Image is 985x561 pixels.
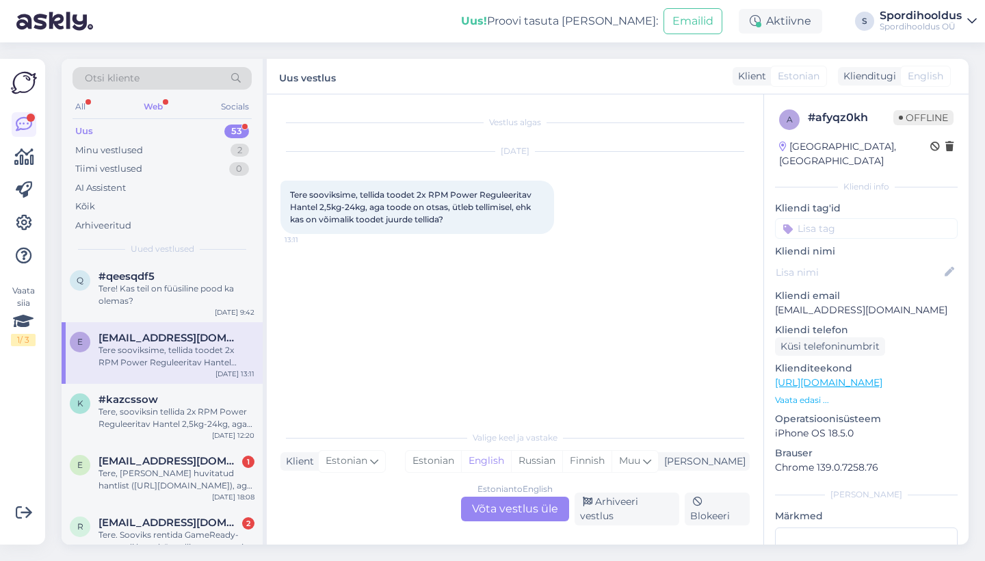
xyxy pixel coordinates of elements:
div: Aktiivne [739,9,822,34]
span: e [77,337,83,347]
div: All [73,98,88,116]
input: Lisa nimi [776,265,942,280]
div: Klienditugi [838,69,896,83]
div: AI Assistent [75,181,126,195]
span: riina.tonkson@gmail.com [98,517,241,529]
span: Tere sooviksime, tellida toodet 2x RPM Power Reguleeritav Hantel 2,5kg-24kg, aga toode on otsas, ... [290,190,534,224]
p: Brauser [775,446,958,460]
div: [PERSON_NAME] [659,454,746,469]
div: [DATE] [280,145,750,157]
div: Vaata siia [11,285,36,346]
div: Klient [733,69,766,83]
div: 2 [231,144,249,157]
div: [DATE] 12:20 [212,430,254,441]
div: Arhiveeritud [75,219,131,233]
span: Offline [893,110,954,125]
span: a [787,114,793,125]
div: Tere. Sooviks rentida GameReady-aparaadi koos hüppeliigesemansetiga [98,529,254,553]
p: [EMAIL_ADDRESS][DOMAIN_NAME] [775,303,958,317]
div: Minu vestlused [75,144,143,157]
label: Uus vestlus [279,67,336,86]
div: [PERSON_NAME] [775,488,958,501]
p: Kliendi email [775,289,958,303]
div: Russian [511,451,562,471]
div: Küsi telefoninumbrit [775,337,885,356]
div: # afyqz0kh [808,109,893,126]
p: Kliendi nimi [775,244,958,259]
div: English [461,451,511,471]
div: Estonian to English [477,483,553,495]
span: English [908,69,943,83]
p: Märkmed [775,509,958,523]
span: #qeesqdf5 [98,270,155,283]
div: Võta vestlus üle [461,497,569,521]
a: SpordihooldusSpordihooldus OÜ [880,10,977,32]
div: Tere! Kas teil on füüsiline pood ka olemas? [98,283,254,307]
div: Kliendi info [775,181,958,193]
div: Vestlus algas [280,116,750,129]
span: Otsi kliente [85,71,140,86]
span: Muu [619,454,640,467]
p: iPhone OS 18.5.0 [775,426,958,441]
div: 0 [229,162,249,176]
p: Operatsioonisüsteem [775,412,958,426]
div: Kõik [75,200,95,213]
span: Estonian [778,69,819,83]
div: [DATE] 18:08 [212,492,254,502]
div: Valige keel ja vastake [280,432,750,444]
div: Uus [75,125,93,138]
img: Askly Logo [11,70,37,96]
div: Tere, sooviksin tellida 2x RPM Power Reguleeritav Hantel 2,5kg-24kg, aga toode on otsas, kas seda... [98,406,254,430]
span: q [77,275,83,285]
div: 53 [224,125,249,138]
div: Blokeeri [685,493,750,525]
p: Vaata edasi ... [775,394,958,406]
div: 1 / 3 [11,334,36,346]
span: Estonian [326,454,367,469]
div: [DATE] 9:42 [215,307,254,317]
input: Lisa tag [775,218,958,239]
div: 1 [242,456,254,468]
div: Spordihooldus [880,10,962,21]
p: Chrome 139.0.7258.76 [775,460,958,475]
div: Web [141,98,166,116]
div: Tere sooviksime, tellida toodet 2x RPM Power Reguleeritav Hantel 2,5kg-24kg, aga toode on otsas, ... [98,344,254,369]
div: 2 [242,517,254,530]
p: Kliendi tag'id [775,201,958,216]
div: [DATE] 13:11 [215,369,254,379]
span: e [77,460,83,470]
div: [GEOGRAPHIC_DATA], [GEOGRAPHIC_DATA] [779,140,930,168]
a: [URL][DOMAIN_NAME] [775,376,882,389]
div: Spordihooldus OÜ [880,21,962,32]
div: Tiimi vestlused [75,162,142,176]
div: Finnish [562,451,612,471]
div: Tere, [PERSON_NAME] huvitatud hantlist ([URL][DOMAIN_NAME]), aga toode on otsas, kas teil on plaa... [98,467,254,492]
b: Uus! [461,14,487,27]
span: k [77,398,83,408]
div: Estonian [406,451,461,471]
span: r [77,521,83,532]
span: enriko.raidjoe@gmail.com [98,332,241,344]
span: enriko.raidjoe@gmail.com [98,455,241,467]
div: Arhiveeri vestlus [575,493,679,525]
div: Proovi tasuta [PERSON_NAME]: [461,13,658,29]
span: 13:11 [285,235,336,245]
p: Klienditeekond [775,361,958,376]
p: Kliendi telefon [775,323,958,337]
div: Klient [280,454,314,469]
div: Socials [218,98,252,116]
span: #kazcssow [98,393,158,406]
span: Uued vestlused [131,243,194,255]
button: Emailid [664,8,722,34]
div: S [855,12,874,31]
